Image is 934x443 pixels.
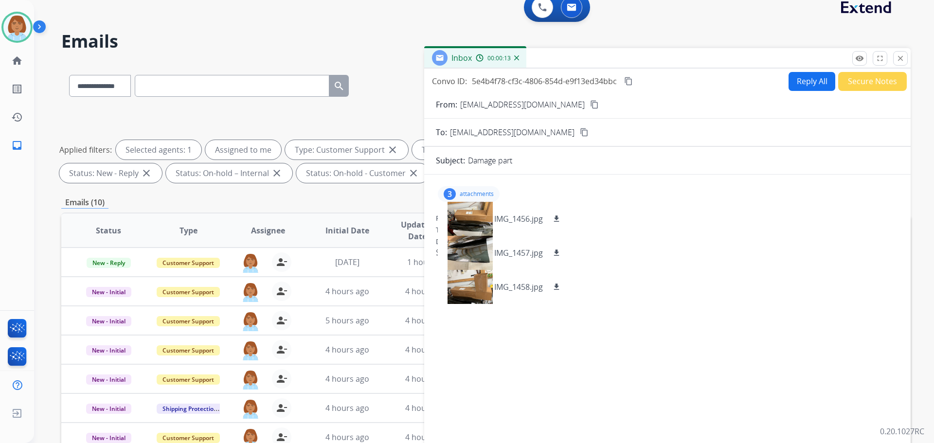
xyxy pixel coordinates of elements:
[407,257,447,267] span: 1 hour ago
[59,144,112,156] p: Applied filters:
[96,225,121,236] span: Status
[157,345,220,355] span: Customer Support
[460,99,585,110] p: [EMAIL_ADDRESS][DOMAIN_NAME]
[460,190,494,198] p: attachments
[276,285,287,297] mat-icon: person_remove
[276,402,287,414] mat-icon: person_remove
[276,256,287,268] mat-icon: person_remove
[580,128,589,137] mat-icon: content_copy
[405,344,449,355] span: 4 hours ago
[325,344,369,355] span: 4 hours ago
[61,32,911,51] h2: Emails
[436,237,899,247] div: Date:
[487,54,511,62] span: 00:00:13
[552,248,561,257] mat-icon: download
[436,126,447,138] p: To:
[86,374,131,385] span: New - Initial
[11,111,23,123] mat-icon: history
[880,425,924,437] p: 0.20.1027RC
[325,225,369,236] span: Initial Date
[276,315,287,326] mat-icon: person_remove
[436,99,457,110] p: From:
[157,433,220,443] span: Customer Support
[552,283,561,291] mat-icon: download
[333,80,345,92] mat-icon: search
[335,257,359,267] span: [DATE]
[412,140,539,159] div: Type: Shipping Protection
[157,316,220,326] span: Customer Support
[325,373,369,384] span: 4 hours ago
[395,219,440,242] span: Updated Date
[241,398,260,419] img: agent-avatar
[405,286,449,297] span: 4 hours ago
[408,167,419,179] mat-icon: close
[590,100,599,109] mat-icon: content_copy
[405,403,449,413] span: 4 hours ago
[241,282,260,302] img: agent-avatar
[838,72,907,91] button: Secure Notes
[241,311,260,331] img: agent-avatar
[285,140,408,159] div: Type: Customer Support
[876,54,884,63] mat-icon: fullscreen
[624,77,633,86] mat-icon: content_copy
[450,126,575,138] span: [EMAIL_ADDRESS][DOMAIN_NAME]
[157,258,220,268] span: Customer Support
[11,55,23,67] mat-icon: home
[11,83,23,95] mat-icon: list_alt
[325,403,369,413] span: 4 hours ago
[468,155,512,166] p: Damage part
[157,287,220,297] span: Customer Support
[241,369,260,390] img: agent-avatar
[180,225,198,236] span: Type
[86,433,131,443] span: New - Initial
[276,373,287,385] mat-icon: person_remove
[436,247,899,258] span: Sent from my iPhone
[251,225,285,236] span: Assignee
[896,54,905,63] mat-icon: close
[241,340,260,360] img: agent-avatar
[387,144,398,156] mat-icon: close
[296,163,429,183] div: Status: On-hold - Customer
[494,247,543,259] p: IMG_1457.jpg
[436,225,899,235] div: To:
[789,72,835,91] button: Reply All
[86,287,131,297] span: New - Initial
[157,404,223,414] span: Shipping Protection
[405,315,449,326] span: 4 hours ago
[276,431,287,443] mat-icon: person_remove
[494,281,543,293] p: IMG_1458.jpg
[494,213,543,225] p: IMG_1456.jpg
[405,373,449,384] span: 4 hours ago
[166,163,292,183] div: Status: On-hold – Internal
[276,344,287,355] mat-icon: person_remove
[11,140,23,151] mat-icon: inbox
[325,432,369,443] span: 4 hours ago
[552,214,561,223] mat-icon: download
[325,315,369,326] span: 5 hours ago
[451,53,472,63] span: Inbox
[87,258,131,268] span: New - Reply
[86,404,131,414] span: New - Initial
[116,140,201,159] div: Selected agents: 1
[205,140,281,159] div: Assigned to me
[241,252,260,273] img: agent-avatar
[405,432,449,443] span: 4 hours ago
[61,196,108,209] p: Emails (10)
[271,167,283,179] mat-icon: close
[141,167,152,179] mat-icon: close
[436,213,899,223] div: From:
[157,374,220,385] span: Customer Support
[855,54,864,63] mat-icon: remove_red_eye
[444,188,456,200] div: 3
[86,345,131,355] span: New - Initial
[3,14,31,41] img: avatar
[86,316,131,326] span: New - Initial
[432,75,467,87] p: Convo ID:
[436,155,465,166] p: Subject:
[472,76,617,87] span: 5e4b4f78-cf3c-4806-854d-e9f13ed34bbc
[59,163,162,183] div: Status: New - Reply
[325,286,369,297] span: 4 hours ago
